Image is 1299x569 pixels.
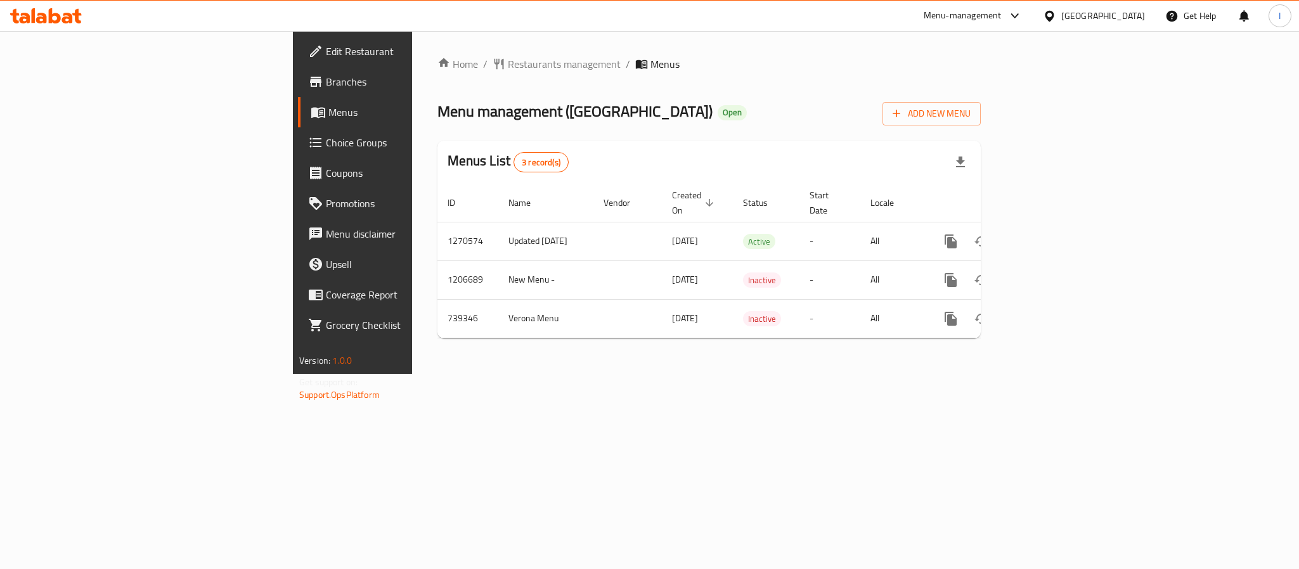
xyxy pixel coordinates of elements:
td: - [799,260,860,299]
a: Promotions [298,188,510,219]
span: Menus [650,56,680,72]
a: Menus [298,97,510,127]
a: Coverage Report [298,279,510,310]
span: Name [508,195,547,210]
span: Grocery Checklist [326,317,500,333]
button: Change Status [966,304,997,334]
div: [GEOGRAPHIC_DATA] [1061,9,1145,23]
span: Vendor [604,195,647,210]
div: Inactive [743,311,781,326]
span: Menu disclaimer [326,226,500,241]
td: New Menu - [498,260,593,299]
span: Inactive [743,273,781,288]
span: Get support on: [299,374,358,390]
span: Open [718,107,747,118]
td: Verona Menu [498,299,593,338]
td: All [860,299,926,338]
span: [DATE] [672,233,698,249]
div: Menu-management [924,8,1002,23]
td: Updated [DATE] [498,222,593,260]
a: Coupons [298,158,510,188]
span: Choice Groups [326,135,500,150]
button: Add New Menu [882,102,981,125]
span: 1.0.0 [332,352,352,369]
span: Branches [326,74,500,89]
table: enhanced table [437,184,1068,338]
button: Change Status [966,265,997,295]
div: Total records count [514,152,569,172]
span: Menu management ( [GEOGRAPHIC_DATA] ) [437,97,713,125]
button: more [936,265,966,295]
span: Active [743,234,775,249]
span: Inactive [743,312,781,326]
div: Active [743,234,775,249]
nav: breadcrumb [437,56,981,72]
button: more [936,226,966,257]
li: / [626,56,630,72]
span: ID [448,195,472,210]
span: Promotions [326,196,500,211]
td: - [799,222,860,260]
span: Version: [299,352,330,369]
span: Status [743,195,784,210]
a: Branches [298,67,510,97]
span: Restaurants management [508,56,621,72]
span: Start Date [810,188,845,218]
td: - [799,299,860,338]
td: All [860,260,926,299]
td: All [860,222,926,260]
a: Upsell [298,249,510,279]
span: Edit Restaurant [326,44,500,59]
span: Created On [672,188,718,218]
span: [DATE] [672,271,698,288]
button: Change Status [966,226,997,257]
h2: Menus List [448,151,569,172]
span: [DATE] [672,310,698,326]
a: Menu disclaimer [298,219,510,249]
a: Restaurants management [493,56,621,72]
span: I [1279,9,1281,23]
th: Actions [926,184,1068,222]
span: 3 record(s) [514,157,568,169]
a: Support.OpsPlatform [299,387,380,403]
button: more [936,304,966,334]
a: Edit Restaurant [298,36,510,67]
a: Choice Groups [298,127,510,158]
span: Coverage Report [326,287,500,302]
span: Add New Menu [893,106,971,122]
span: Upsell [326,257,500,272]
span: Locale [870,195,910,210]
div: Export file [945,147,976,177]
span: Menus [328,105,500,120]
div: Open [718,105,747,120]
a: Grocery Checklist [298,310,510,340]
span: Coupons [326,165,500,181]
